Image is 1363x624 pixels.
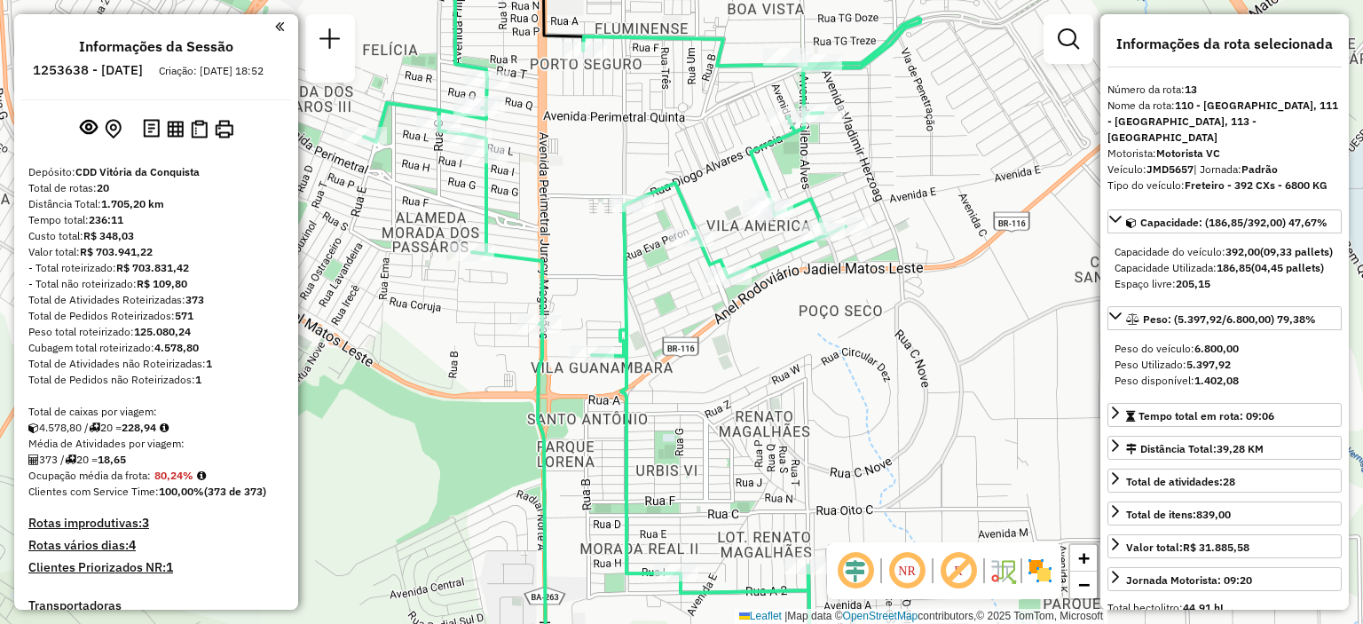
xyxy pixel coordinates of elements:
[28,292,284,308] div: Total de Atividades Roteirizadas:
[185,293,204,306] strong: 373
[1107,98,1342,146] div: Nome da rota:
[152,63,271,79] div: Criação: [DATE] 18:52
[28,436,284,452] div: Média de Atividades por viagem:
[75,165,200,178] strong: CDD Vitória da Conquista
[1107,334,1342,396] div: Peso: (5.397,92/6.800,00) 79,38%
[197,470,206,481] em: Média calculada utilizando a maior ocupação (%Peso ou %Cubagem) de cada rota da sessão. Rotas cro...
[1183,601,1225,614] strong: 44,91 hL
[834,549,877,592] span: Ocultar deslocamento
[28,454,39,465] i: Total de Atividades
[28,420,284,436] div: 4.578,80 / 20 =
[1126,441,1264,457] div: Distância Total:
[1078,547,1090,569] span: +
[1115,244,1335,260] div: Capacidade do veículo:
[101,115,125,143] button: Centralizar mapa no depósito ou ponto de apoio
[28,324,284,340] div: Peso total roteirizado:
[1225,245,1260,258] strong: 392,00
[1194,162,1278,176] span: | Jornada:
[28,404,284,420] div: Total de caixas por viagem:
[154,469,193,482] strong: 80,24%
[1196,508,1231,521] strong: 839,00
[1156,146,1220,160] strong: Motorista VC
[28,228,284,244] div: Custo total:
[1107,306,1342,330] a: Peso: (5.397,92/6.800,00) 79,38%
[159,485,204,498] strong: 100,00%
[137,277,187,290] strong: R$ 109,80
[28,164,284,180] div: Depósito:
[1070,572,1097,598] a: Zoom out
[1107,178,1342,194] div: Tipo do veículo:
[28,538,284,553] h4: Rotas vários dias:
[1107,99,1338,144] strong: 110 - [GEOGRAPHIC_DATA], 111 - [GEOGRAPHIC_DATA], 113 - [GEOGRAPHIC_DATA]
[28,356,284,372] div: Total de Atividades não Roteirizadas:
[1115,260,1335,276] div: Capacidade Utilizada:
[28,340,284,356] div: Cubagem total roteirizado:
[1217,261,1251,274] strong: 186,85
[65,454,76,465] i: Total de rotas
[312,21,348,61] a: Nova sessão e pesquisa
[1183,541,1249,554] strong: R$ 31.885,58
[89,213,123,226] strong: 236:11
[1107,600,1342,616] div: Total hectolitro:
[1217,442,1264,455] span: 39,28 KM
[1138,409,1274,423] span: Tempo total em rota: 09:06
[1140,216,1328,229] span: Capacidade: (186,85/392,00) 47,67%
[83,229,134,242] strong: R$ 348,03
[28,308,284,324] div: Total de Pedidos Roteirizados:
[937,549,980,592] span: Exibir rótulo
[1107,567,1342,591] a: Jornada Motorista: 09:20
[187,116,211,142] button: Visualizar Romaneio
[989,557,1017,585] img: Fluxo de ruas
[163,116,187,140] button: Visualizar relatório de Roteirização
[28,196,284,212] div: Distância Total:
[28,485,159,498] span: Clientes com Service Time:
[1146,162,1194,176] strong: JMD5657
[1176,277,1210,290] strong: 205,15
[28,423,39,433] i: Cubagem total roteirizado
[1241,162,1278,176] strong: Padrão
[1185,83,1197,96] strong: 13
[1107,469,1342,493] a: Total de atividades:28
[735,609,1107,624] div: Map data © contributors,© 2025 TomTom, Microsoft
[1115,373,1335,389] div: Peso disponível:
[1126,573,1252,588] div: Jornada Motorista: 09:20
[1107,237,1342,299] div: Capacidade: (186,85/392,00) 47,67%
[1194,342,1239,355] strong: 6.800,00
[98,453,126,466] strong: 18,65
[1107,502,1342,525] a: Total de itens:839,00
[175,309,193,322] strong: 571
[28,452,284,468] div: 373 / 20 =
[154,341,199,354] strong: 4.578,80
[89,423,100,433] i: Total de rotas
[160,423,169,433] i: Meta Caixas/viagem: 176,52 Diferença: 52,42
[204,485,266,498] strong: (373 de 373)
[28,276,284,292] div: - Total não roteirizado:
[28,260,284,276] div: - Total roteirizado:
[1126,475,1235,488] span: Total de atividades:
[1078,573,1090,596] span: −
[784,610,787,622] span: |
[275,16,284,36] a: Clique aqui para minimizar o painel
[1107,162,1342,178] div: Veículo:
[28,598,284,613] h4: Transportadoras
[1026,557,1054,585] img: Exibir/Ocultar setores
[79,38,233,55] h4: Informações da Sessão
[1107,209,1342,233] a: Capacidade: (186,85/392,00) 47,67%
[1126,507,1231,523] div: Total de itens:
[1185,178,1328,192] strong: Freteiro - 392 CXs - 6800 KG
[1115,357,1335,373] div: Peso Utilizado:
[33,62,143,78] h6: 1253638 - [DATE]
[1260,245,1333,258] strong: (09,33 pallets)
[80,245,153,258] strong: R$ 703.941,22
[1223,475,1235,488] strong: 28
[886,549,928,592] span: Ocultar NR
[1107,36,1342,52] h4: Informações da rota selecionada
[1107,403,1342,427] a: Tempo total em rota: 09:06
[195,373,201,386] strong: 1
[28,244,284,260] div: Valor total:
[1186,358,1231,371] strong: 5.397,92
[76,115,101,143] button: Exibir sessão original
[28,560,284,575] h4: Clientes Priorizados NR:
[139,115,163,143] button: Logs desbloquear sessão
[142,515,149,531] strong: 3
